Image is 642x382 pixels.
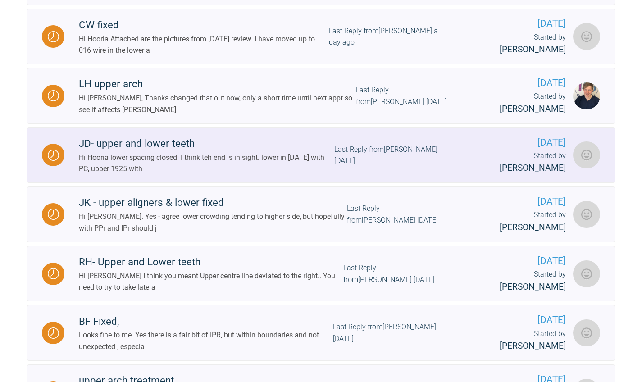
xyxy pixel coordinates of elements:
div: Looks fine to me. Yes there is a fair bit of IPR, but within boundaries and not unexpected , especia [79,329,333,352]
span: [DATE] [474,194,566,209]
div: CW fixed [79,17,329,33]
div: RH- Upper and Lower teeth [79,254,343,270]
img: Jeffrey Bowman [573,141,600,168]
a: WaitingRH- Upper and Lower teethHi [PERSON_NAME] I think you meant Upper centre line deviated to ... [27,246,615,302]
a: WaitingCW fixedHi Hooria Attached are the pictures from [DATE] review. I have moved up to 016 wir... [27,9,615,64]
span: [PERSON_NAME] [500,341,566,351]
img: Ian Walker [573,319,600,346]
div: Started by [479,91,566,116]
div: JK - upper aligners & lower fixed [79,195,347,211]
div: Started by [472,268,566,294]
a: WaitingLH upper archHi [PERSON_NAME], Thanks changed that out now, only a short time until next a... [27,68,615,124]
span: [DATE] [469,16,566,31]
img: Ian Walker [573,23,600,50]
img: Jack Gardner [573,82,600,109]
span: [DATE] [479,76,566,91]
div: Started by [469,32,566,57]
div: BF Fixed, [79,314,333,330]
div: JD- upper and lower teeth [79,136,334,152]
img: Waiting [48,268,59,279]
span: [PERSON_NAME] [500,44,566,55]
span: [PERSON_NAME] [500,163,566,173]
a: WaitingJK - upper aligners & lower fixedHi [PERSON_NAME]. Yes - agree lower crowding tending to h... [27,186,615,242]
div: Last Reply from [PERSON_NAME] [DATE] [356,84,450,107]
div: LH upper arch [79,76,356,92]
img: Waiting [48,31,59,42]
img: Peter Steele [573,201,600,228]
div: Last Reply from [PERSON_NAME] a day ago [329,25,439,48]
span: [PERSON_NAME] [500,222,566,232]
img: Waiting [48,90,59,101]
div: Started by [467,150,566,175]
span: [PERSON_NAME] [500,104,566,114]
img: Waiting [48,327,59,339]
div: Last Reply from [PERSON_NAME] [DATE] [334,144,437,167]
span: [DATE] [472,254,566,268]
img: Azffar Din [573,260,600,287]
div: Started by [466,328,566,353]
div: Hi [PERSON_NAME]. Yes - agree lower crowding tending to higher side, but hopefully with PPr and I... [79,211,347,234]
img: Waiting [48,209,59,220]
div: Last Reply from [PERSON_NAME] [DATE] [333,321,437,344]
a: WaitingBF Fixed,Looks fine to me. Yes there is a fair bit of IPR, but within boundaries and not u... [27,305,615,361]
div: Last Reply from [PERSON_NAME] [DATE] [343,262,442,285]
div: Started by [474,209,566,234]
span: [PERSON_NAME] [500,282,566,292]
div: Hi [PERSON_NAME] I think you meant Upper centre line deviated to the right.. You need to try to t... [79,270,343,293]
img: Waiting [48,150,59,161]
span: [DATE] [466,313,566,327]
a: WaitingJD- upper and lower teethHi Hooria lower spacing closed! I think teh end is in sight. lowe... [27,127,615,183]
div: Hi Hooria Attached are the pictures from [DATE] review. I have moved up to 016 wire in the lower a [79,33,329,56]
span: [DATE] [467,135,566,150]
div: Hi [PERSON_NAME], Thanks changed that out now, only a short time until next appt so see if affect... [79,92,356,115]
div: Last Reply from [PERSON_NAME] [DATE] [347,203,444,226]
div: Hi Hooria lower spacing closed! I think teh end is in sight. lower in [DATE] with PC, upper 1925 ... [79,152,334,175]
